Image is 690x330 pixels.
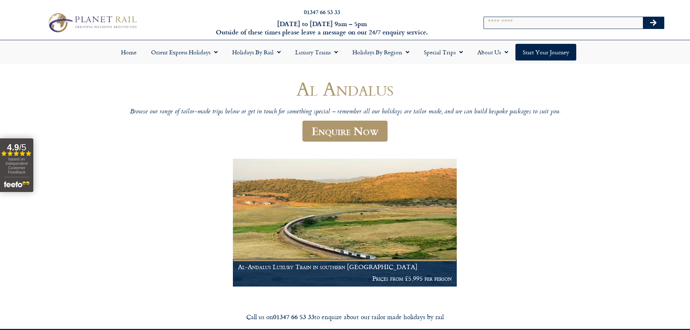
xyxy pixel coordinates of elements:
a: Holidays by Rail [225,44,288,60]
a: Start your Journey [515,44,576,60]
a: Special Trips [417,44,470,60]
h1: Al Andalus [128,78,563,99]
div: Call us on to enquire about our tailor made holidays by rail [142,313,548,321]
h6: [DATE] to [DATE] 9am – 5pm Outside of these times please leave a message on our 24/7 enquiry serv... [186,20,458,37]
button: Search [643,17,664,29]
img: Planet Rail Train Holidays Logo [45,11,139,34]
a: 01347 66 53 33 [304,8,340,16]
a: Enquire Now [302,121,388,142]
a: About Us [470,44,515,60]
nav: Menu [4,44,686,60]
a: Al-Andalus Luxury Train in southern [GEOGRAPHIC_DATA] Prices from £5,995 per person [233,159,457,287]
a: Home [114,44,144,60]
h1: Al-Andalus Luxury Train in southern [GEOGRAPHIC_DATA] [238,263,452,271]
p: Prices from £5,995 per person [238,275,452,282]
strong: 01347 66 53 33 [273,312,314,321]
a: Luxury Trains [288,44,345,60]
p: Browse our range of tailor-made trips below or get in touch for something special – remember all ... [128,108,563,116]
a: Holidays by Region [345,44,417,60]
a: Orient Express Holidays [144,44,225,60]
